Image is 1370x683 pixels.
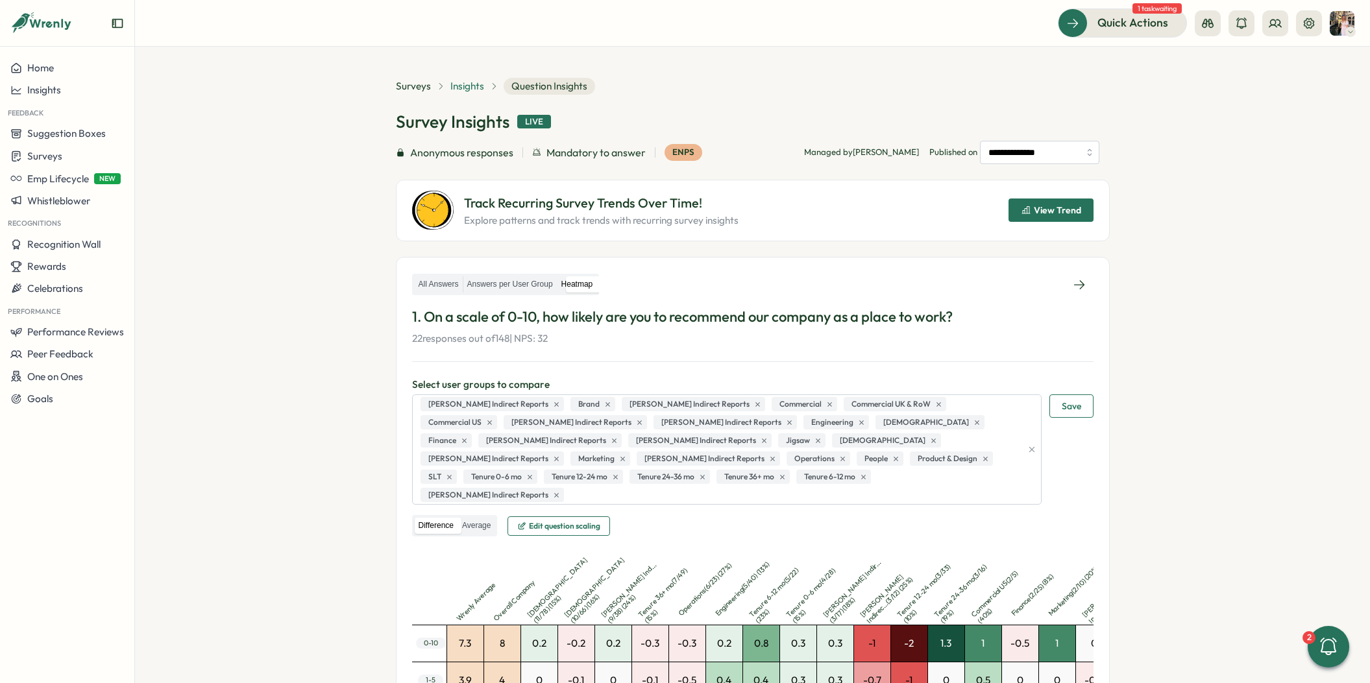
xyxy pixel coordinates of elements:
span: Quick Actions [1097,14,1168,31]
p: 1. On a scale of 0-10, how likely are you to recommend our company as a place to work? [412,307,1094,327]
div: 8 [484,625,520,662]
span: Jigsaw [786,435,810,447]
button: Quick Actions [1058,8,1187,37]
label: Average [458,518,495,534]
span: [PERSON_NAME] Indirect Reports [630,398,750,411]
label: Answers per User Group [463,276,557,293]
div: -0.2 [558,625,594,662]
div: 1 [965,625,1001,662]
div: 0.2 [595,625,631,662]
label: All Answers [415,276,463,293]
p: Select user groups to compare [412,377,1094,392]
span: Finance [428,435,456,447]
h1: Survey Insights [396,110,509,133]
span: Goals [27,392,53,405]
div: 1 [1039,625,1075,662]
span: Published on [929,141,1099,164]
span: Edit question scaling [529,522,600,530]
a: Surveys [396,79,431,93]
div: -0.3 [669,625,705,662]
span: Emp Lifecycle [27,173,89,185]
button: Save [1049,394,1094,418]
p: Engineering ( 5 / 40 ) ( 13 %) [713,557,774,617]
span: [PERSON_NAME] Indirect Reports [428,398,548,411]
div: -0.5 [1002,625,1038,662]
button: Hannah Saunders [1330,11,1354,36]
span: NEW [94,173,121,184]
span: View Trend [1034,206,1081,215]
a: Insights [450,79,484,93]
p: Tenure 24-36 mo ( 3 / 16 ) ( 19 %) [933,558,1000,625]
div: 1.3 [928,625,964,662]
p: [PERSON_NAME] Indir... ( 3 / 17 ) ( 18 %) [822,558,889,625]
label: Heatmap [557,276,597,293]
span: Question Insights [504,78,595,95]
p: [DEMOGRAPHIC_DATA] ( 11 / 78 ) ( 15 %) [526,558,593,625]
div: 0 [1076,625,1112,662]
span: Tenure 0-6 mo [471,471,522,483]
span: Home [27,62,54,74]
p: Explore patterns and track trends with recurring survey insights [464,213,739,228]
button: Expand sidebar [111,17,124,30]
span: Product & Design [918,453,977,465]
span: [DEMOGRAPHIC_DATA] [840,435,925,447]
span: Tenure 36+ mo [724,471,774,483]
div: 0.2 [521,625,557,662]
span: [PERSON_NAME] [853,147,919,157]
span: Save [1062,395,1081,417]
span: [PERSON_NAME] Indirect Reports [644,453,765,465]
span: One on Ones [27,370,83,383]
span: Peer Feedback [27,348,93,360]
span: Mandatory to answer [546,145,646,161]
span: Commercial [779,398,822,411]
span: Suggestion Boxes [27,127,106,139]
p: Wrenly Average [454,562,515,623]
span: Performance Reviews [27,326,124,338]
button: Edit question scaling [508,516,610,536]
div: -0.3 [632,625,668,662]
span: 1 task waiting [1132,3,1182,14]
button: View Trend [1009,198,1094,222]
span: Commercial UK & RoW [851,398,931,411]
button: 2 [1308,626,1349,667]
span: Recognition Wall [27,238,101,250]
p: [DEMOGRAPHIC_DATA] ( 10 / 66 ) ( 16 %) [563,558,630,625]
span: Operations [794,453,835,465]
div: 0.3 [780,625,816,662]
div: 2 [1303,631,1315,644]
p: [PERSON_NAME] Ind... ( 9 / 38 ) ( 24 %) [600,558,667,625]
span: Rewards [27,260,66,272]
span: Celebrations [27,282,83,294]
p: 22 responses out of 148 | NPS: 32 [412,331,1094,346]
p: Tenure 36+ mo ( 7 / 49 ) ( 15 %) [637,558,704,625]
span: Commercial US [428,416,482,429]
div: Live [517,115,551,129]
span: Tenure 24-36 mo [637,471,694,483]
p: Finance ( 2 / 25 ) ( 8 %) [1009,557,1070,617]
p: Managed by [804,147,919,158]
div: 0.3 [817,625,853,662]
p: Tenure 0-6 mo ( 4 / 28 ) ( 15 %) [785,558,852,625]
span: Whistleblower [27,195,90,207]
span: [PERSON_NAME] Indirect Reports [428,489,548,501]
span: Brand [578,398,600,411]
span: Engineering [811,416,853,429]
div: eNPS [665,144,702,161]
span: [PERSON_NAME] Indirect Reports [661,416,781,429]
p: Tenure 12-24 mo ( 3 / 33 ) ( 10 %) [896,558,963,625]
span: [DEMOGRAPHIC_DATA] [883,416,969,429]
p: Overall Company [491,562,552,623]
span: Tenure 12-24 mo [552,471,607,483]
span: People [864,453,888,465]
span: Surveys [27,150,62,162]
div: 7.3 [447,625,483,662]
span: 0 - 10 [416,638,446,649]
div: 0.8 [743,625,779,662]
p: [PERSON_NAME] Indirec... ( 3 / 12 ) ( 25 %) [859,558,926,625]
span: [PERSON_NAME] Indirect Reports [486,435,606,447]
span: [PERSON_NAME] Indirect Reports [428,453,548,465]
span: [PERSON_NAME] Indirect Reports [511,416,631,429]
p: Marketing ( 2 / 10 ) ( 20 %) [1046,557,1107,617]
